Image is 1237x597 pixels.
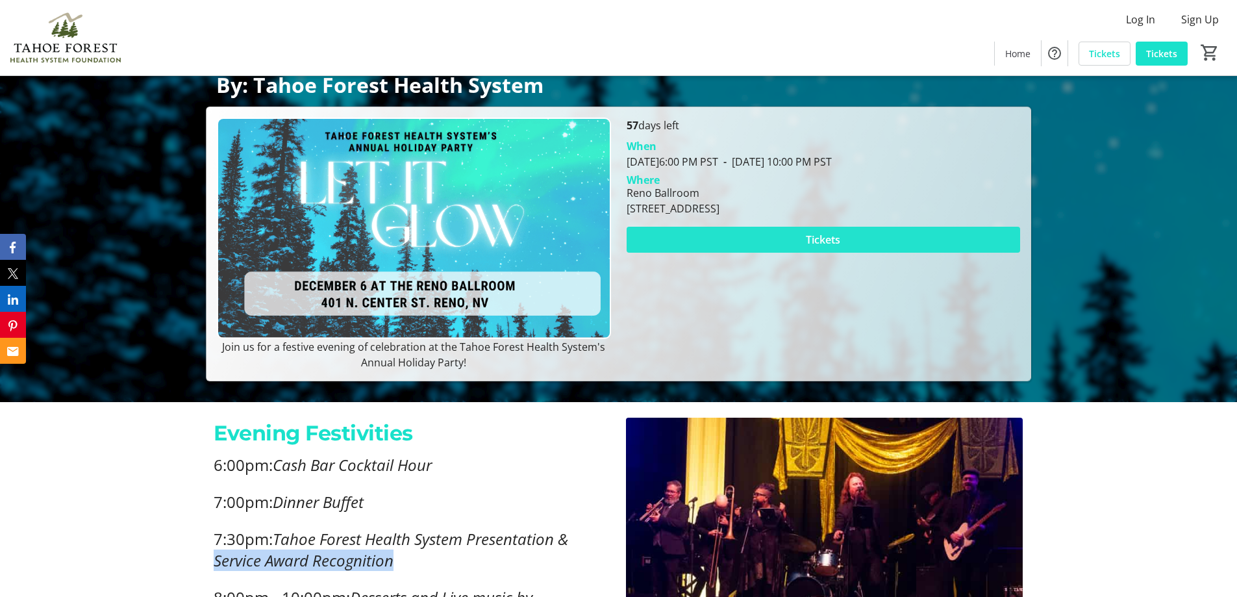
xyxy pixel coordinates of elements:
p: Join us for a festive evening of celebration at the Tahoe Forest Health System's Annual Holiday P... [217,339,610,370]
span: Sign Up [1181,12,1219,27]
a: Tickets [1136,42,1188,66]
div: When [627,138,656,154]
div: [STREET_ADDRESS] [627,201,719,216]
p: By: Tahoe Forest Health System [216,73,1020,96]
em: Cash Bar Cocktail Hour [273,454,432,476]
span: Home [1005,47,1031,60]
div: Reno Ballroom [627,185,719,201]
span: Tickets [1089,47,1120,60]
img: Tahoe Forest Health System Foundation's Logo [8,5,123,70]
button: Cart [1198,41,1221,64]
button: Sign Up [1171,9,1229,30]
img: Campaign CTA Media Photo [217,118,610,339]
div: Where [627,175,660,185]
span: Log In [1126,12,1155,27]
span: Tickets [1146,47,1177,60]
span: Tickets [806,232,840,248]
span: 7:00pm: [214,491,273,513]
span: - [718,155,732,169]
a: Tickets [1079,42,1131,66]
button: Log In [1116,9,1166,30]
span: 7:30pm: [214,528,273,550]
button: Tickets [627,227,1020,253]
span: 6:00pm: [214,454,273,476]
span: 57 [627,118,638,133]
em: Tahoe Forest Health System Presentation & Service Award Recognition [214,528,568,571]
button: Help [1042,40,1068,66]
span: [DATE] 6:00 PM PST [627,155,718,169]
p: Evening Festivities [214,418,610,449]
em: Dinner Buffet [273,491,364,513]
a: Home [995,42,1041,66]
p: days left [627,118,1020,133]
span: [DATE] 10:00 PM PST [718,155,832,169]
